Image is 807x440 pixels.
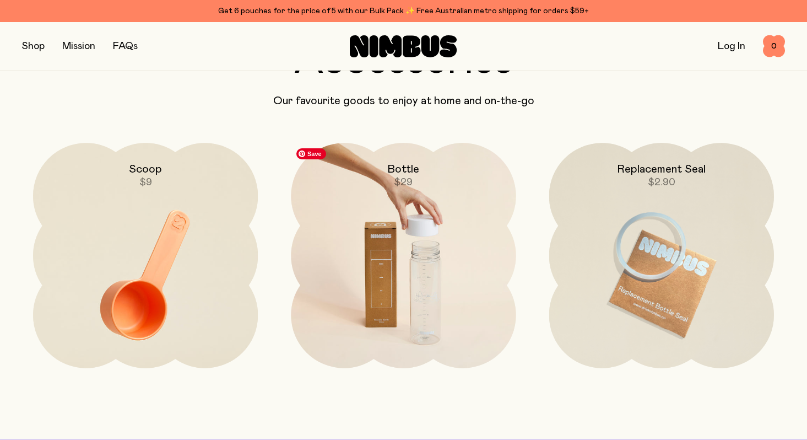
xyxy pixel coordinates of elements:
[296,148,326,159] span: Save
[718,41,745,51] a: Log In
[291,143,516,368] a: Bottle$29
[139,178,152,187] span: $9
[648,178,675,187] span: $2.90
[387,163,419,176] h2: Bottle
[394,178,413,187] span: $29
[62,41,95,51] a: Mission
[763,35,785,57] button: 0
[22,94,785,108] p: Our favourite goods to enjoy at home and on-the-go
[22,4,785,18] div: Get 6 pouches for the price of 5 with our Bulk Pack ✨ Free Australian metro shipping for orders $59+
[33,143,258,368] a: Scoop$9
[129,163,162,176] h2: Scoop
[113,41,138,51] a: FAQs
[549,143,774,368] a: Replacement Seal$2.90
[617,163,706,176] h2: Replacement Seal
